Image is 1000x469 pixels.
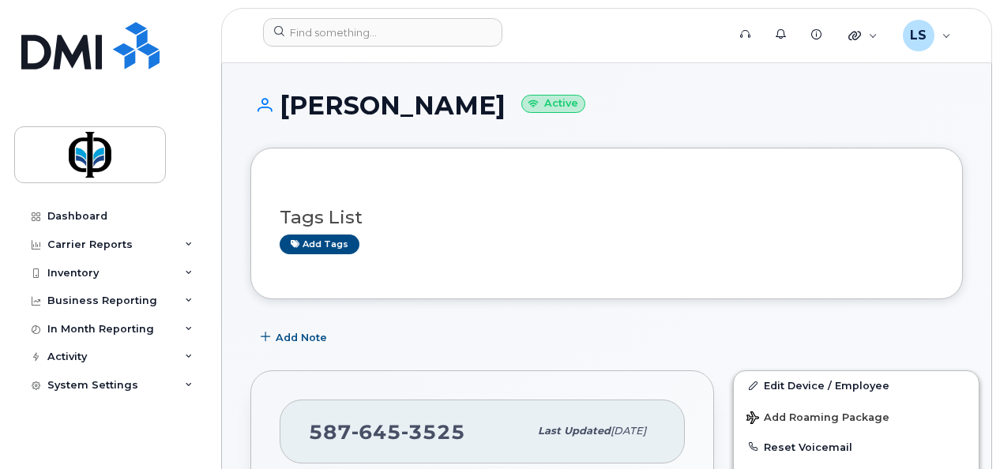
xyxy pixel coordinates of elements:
span: 3525 [401,420,465,444]
span: Last updated [538,425,611,437]
span: 645 [352,420,401,444]
h3: Tags List [280,208,934,227]
button: Add Roaming Package [734,400,979,433]
a: Edit Device / Employee [734,371,979,400]
small: Active [521,95,585,113]
button: Reset Voicemail [734,433,979,461]
span: Add Roaming Package [746,411,889,426]
h1: [PERSON_NAME] [250,92,963,119]
span: [DATE] [611,425,646,437]
button: Add Note [250,323,340,351]
span: 587 [309,420,465,444]
span: Add Note [276,330,327,345]
a: Add tags [280,234,359,254]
